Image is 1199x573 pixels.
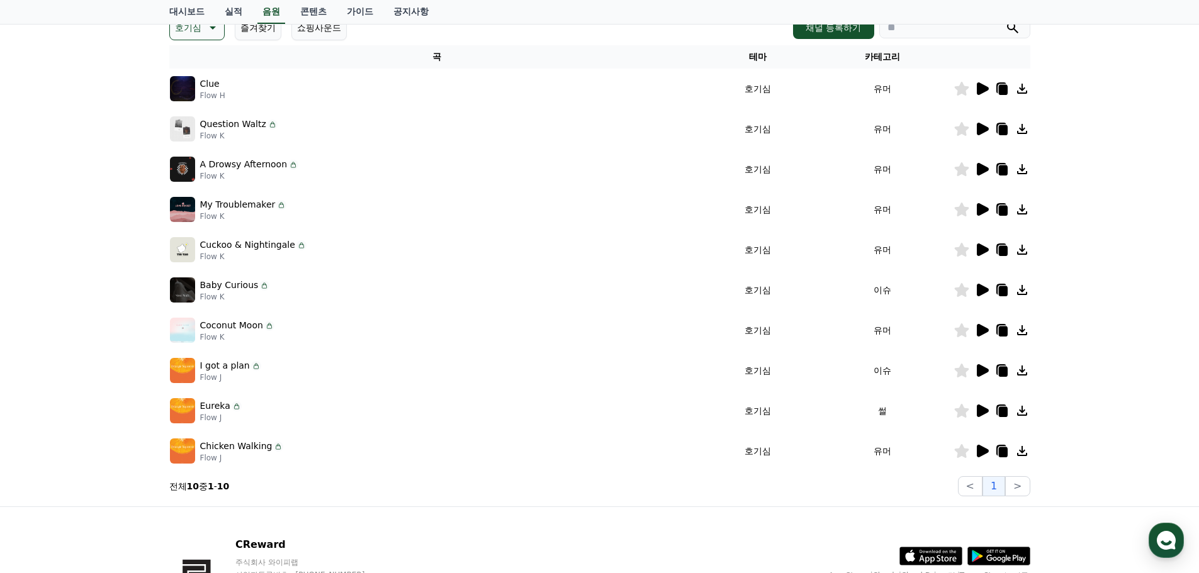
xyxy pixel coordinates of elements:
[812,109,954,149] td: 유머
[200,91,225,101] p: Flow H
[812,45,954,69] th: 카테고리
[217,481,229,491] strong: 10
[200,118,266,131] p: Question Waltz
[170,358,195,383] img: music
[200,372,261,382] p: Flow J
[200,238,295,252] p: Cuckoo & Nightingale
[170,197,195,222] img: music
[200,171,299,181] p: Flow K
[169,15,225,40] button: 호기심
[200,158,288,171] p: A Drowsy Afternoon
[704,391,812,431] td: 호기심
[170,76,195,101] img: music
[200,413,242,423] p: Flow J
[235,15,281,40] button: 즐겨찾기
[812,189,954,230] td: 유머
[83,399,162,430] a: 대화
[40,418,47,428] span: 홈
[958,476,982,496] button: <
[200,359,250,372] p: I got a plan
[291,15,347,40] button: 쇼핑사운드
[200,252,307,262] p: Flow K
[704,270,812,310] td: 호기심
[200,198,276,211] p: My Troublemaker
[170,398,195,423] img: music
[1005,476,1030,496] button: >
[187,481,199,491] strong: 10
[200,292,270,302] p: Flow K
[200,211,287,221] p: Flow K
[704,109,812,149] td: 호기심
[704,45,812,69] th: 테마
[115,418,130,428] span: 대화
[200,399,230,413] p: Eureka
[169,45,704,69] th: 곡
[170,237,195,262] img: music
[704,350,812,391] td: 호기심
[200,319,263,332] p: Coconut Moon
[170,318,195,343] img: music
[793,16,874,39] button: 채널 등록하기
[812,230,954,270] td: 유머
[982,476,1005,496] button: 1
[200,279,259,292] p: Baby Curious
[812,350,954,391] td: 이슈
[235,557,389,567] p: 주식회사 와이피랩
[170,157,195,182] img: music
[812,431,954,471] td: 유머
[704,230,812,270] td: 호기심
[170,116,195,142] img: music
[4,399,83,430] a: 홈
[812,310,954,350] td: 유머
[208,481,214,491] strong: 1
[704,431,812,471] td: 호기심
[812,149,954,189] td: 유머
[200,332,274,342] p: Flow K
[175,19,201,36] p: 호기심
[169,480,230,492] p: 전체 중 -
[704,69,812,109] td: 호기심
[194,418,210,428] span: 설정
[812,270,954,310] td: 이슈
[162,399,242,430] a: 설정
[200,453,284,463] p: Flow J
[704,149,812,189] td: 호기심
[200,440,273,453] p: Chicken Walking
[235,537,389,552] p: CReward
[200,131,278,141] p: Flow K
[812,69,954,109] td: 유머
[200,77,220,91] p: Clue
[812,391,954,431] td: 썰
[704,189,812,230] td: 호기심
[170,277,195,303] img: music
[704,310,812,350] td: 호기심
[170,438,195,464] img: music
